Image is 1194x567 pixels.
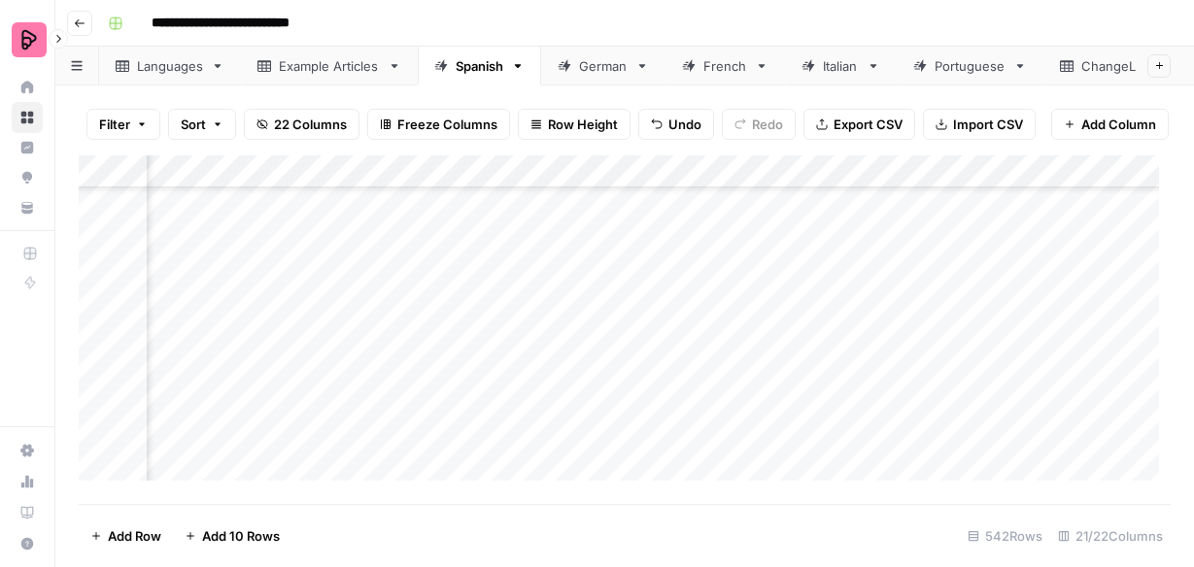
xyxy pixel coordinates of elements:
[897,47,1043,85] a: Portuguese
[99,47,241,85] a: Languages
[86,109,160,140] button: Filter
[137,56,203,76] div: Languages
[665,47,785,85] a: French
[579,56,628,76] div: German
[12,466,43,497] a: Usage
[99,115,130,134] span: Filter
[12,528,43,559] button: Help + Support
[12,72,43,103] a: Home
[456,56,503,76] div: Spanish
[752,115,783,134] span: Redo
[1081,115,1156,134] span: Add Column
[1043,47,1189,85] a: ChangeLog
[279,56,380,76] div: Example Articles
[960,520,1050,551] div: 542 Rows
[12,162,43,193] a: Opportunities
[12,22,47,57] img: Preply Logo
[548,115,618,134] span: Row Height
[108,526,161,546] span: Add Row
[834,115,903,134] span: Export CSV
[12,192,43,223] a: Your Data
[79,520,173,551] button: Add Row
[923,109,1036,140] button: Import CSV
[1051,109,1169,140] button: Add Column
[803,109,915,140] button: Export CSV
[541,47,665,85] a: German
[785,47,897,85] a: Italian
[241,47,418,85] a: Example Articles
[1081,56,1151,76] div: ChangeLog
[12,16,43,64] button: Workspace: Preply
[12,435,43,466] a: Settings
[12,102,43,133] a: Browse
[703,56,747,76] div: French
[397,115,497,134] span: Freeze Columns
[418,47,541,85] a: Spanish
[1050,520,1171,551] div: 21/22 Columns
[181,115,206,134] span: Sort
[823,56,859,76] div: Italian
[168,109,236,140] button: Sort
[668,115,701,134] span: Undo
[935,56,1006,76] div: Portuguese
[518,109,631,140] button: Row Height
[12,132,43,163] a: Insights
[202,526,280,546] span: Add 10 Rows
[953,115,1023,134] span: Import CSV
[244,109,359,140] button: 22 Columns
[722,109,796,140] button: Redo
[274,115,347,134] span: 22 Columns
[173,520,291,551] button: Add 10 Rows
[12,497,43,528] a: Learning Hub
[638,109,714,140] button: Undo
[367,109,510,140] button: Freeze Columns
